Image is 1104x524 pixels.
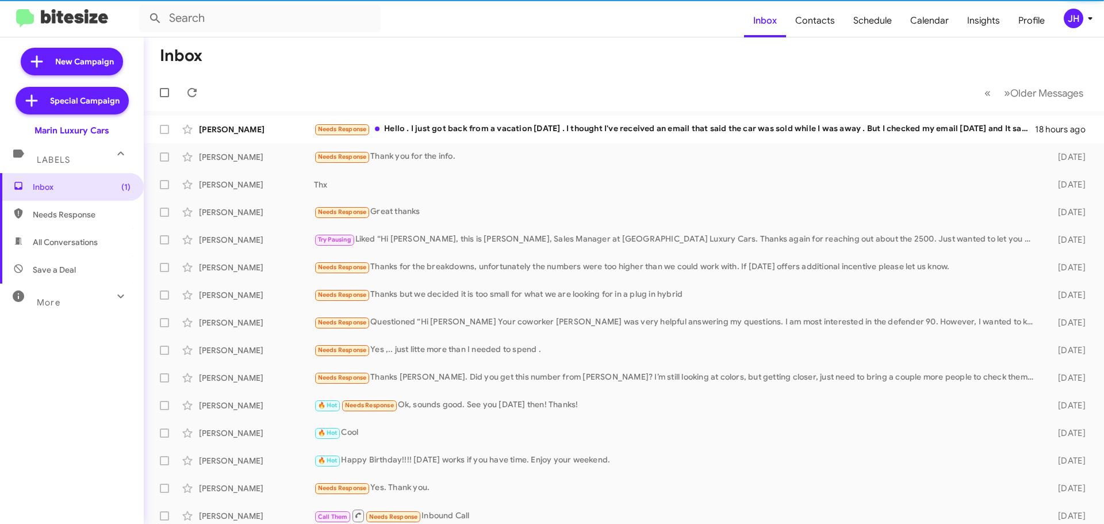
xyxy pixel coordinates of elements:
[199,206,314,218] div: [PERSON_NAME]
[318,319,367,326] span: Needs Response
[318,346,367,354] span: Needs Response
[55,56,114,67] span: New Campaign
[318,153,367,160] span: Needs Response
[314,426,1040,439] div: Cool
[318,401,338,409] span: 🔥 Hot
[318,513,348,521] span: Call Them
[369,513,418,521] span: Needs Response
[199,317,314,328] div: [PERSON_NAME]
[199,400,314,411] div: [PERSON_NAME]
[1040,289,1095,301] div: [DATE]
[318,236,351,243] span: Try Pausing
[984,86,991,100] span: «
[199,455,314,466] div: [PERSON_NAME]
[1010,87,1083,100] span: Older Messages
[318,291,367,299] span: Needs Response
[1040,206,1095,218] div: [DATE]
[199,124,314,135] div: [PERSON_NAME]
[33,236,98,248] span: All Conversations
[33,209,131,220] span: Needs Response
[33,181,131,193] span: Inbox
[318,484,367,492] span: Needs Response
[1040,510,1095,522] div: [DATE]
[199,372,314,384] div: [PERSON_NAME]
[1035,124,1095,135] div: 18 hours ago
[1040,372,1095,384] div: [DATE]
[977,81,998,105] button: Previous
[1040,455,1095,466] div: [DATE]
[997,81,1090,105] button: Next
[1040,400,1095,411] div: [DATE]
[314,371,1040,384] div: Thanks [PERSON_NAME]. Did you get this number from [PERSON_NAME]? I’m still looking at colors, bu...
[1040,345,1095,356] div: [DATE]
[1040,234,1095,246] div: [DATE]
[1040,151,1095,163] div: [DATE]
[16,87,129,114] a: Special Campaign
[314,233,1040,246] div: Liked “Hi [PERSON_NAME], this is [PERSON_NAME], Sales Manager at [GEOGRAPHIC_DATA] Luxury Cars. T...
[1040,483,1095,494] div: [DATE]
[314,508,1040,523] div: Inbound Call
[318,208,367,216] span: Needs Response
[314,123,1035,136] div: Hello . I just got back from a vacation [DATE] . I thought I've received an email that said the c...
[786,4,844,37] a: Contacts
[1009,4,1054,37] a: Profile
[37,297,60,308] span: More
[978,81,1090,105] nav: Page navigation example
[199,345,314,356] div: [PERSON_NAME]
[1040,427,1095,439] div: [DATE]
[314,454,1040,467] div: Happy Birthday!!!! [DATE] works if you have time. Enjoy your weekend.
[199,151,314,163] div: [PERSON_NAME]
[314,399,1040,412] div: Ok, sounds good. See you [DATE] then! Thanks!
[1054,9,1091,28] button: JH
[1040,317,1095,328] div: [DATE]
[958,4,1009,37] a: Insights
[33,264,76,276] span: Save a Deal
[37,155,70,165] span: Labels
[34,125,109,136] div: Marin Luxury Cars
[1040,179,1095,190] div: [DATE]
[199,510,314,522] div: [PERSON_NAME]
[318,457,338,464] span: 🔥 Hot
[199,234,314,246] div: [PERSON_NAME]
[1040,262,1095,273] div: [DATE]
[160,47,202,65] h1: Inbox
[199,427,314,439] div: [PERSON_NAME]
[318,263,367,271] span: Needs Response
[21,48,123,75] a: New Campaign
[199,262,314,273] div: [PERSON_NAME]
[199,179,314,190] div: [PERSON_NAME]
[199,289,314,301] div: [PERSON_NAME]
[345,401,394,409] span: Needs Response
[318,374,367,381] span: Needs Response
[314,150,1040,163] div: Thank you for the info.
[744,4,786,37] a: Inbox
[314,316,1040,329] div: Questioned “Hi [PERSON_NAME] Your coworker [PERSON_NAME] was very helpful answering my questions....
[314,261,1040,274] div: Thanks for the breakdowns, unfortunately the numbers were too higher than we could work with. If ...
[314,481,1040,495] div: Yes. Thank you.
[318,125,367,133] span: Needs Response
[314,343,1040,357] div: Yes ,.. just litte more than I needed to spend .
[1064,9,1083,28] div: JH
[318,429,338,437] span: 🔥 Hot
[314,179,1040,190] div: Thx
[314,205,1040,219] div: Great thanks
[50,95,120,106] span: Special Campaign
[901,4,958,37] a: Calendar
[844,4,901,37] a: Schedule
[314,288,1040,301] div: Thanks but we decided it is too small for what we are looking for in a plug in hybrid
[139,5,381,32] input: Search
[1004,86,1010,100] span: »
[199,483,314,494] div: [PERSON_NAME]
[121,181,131,193] span: (1)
